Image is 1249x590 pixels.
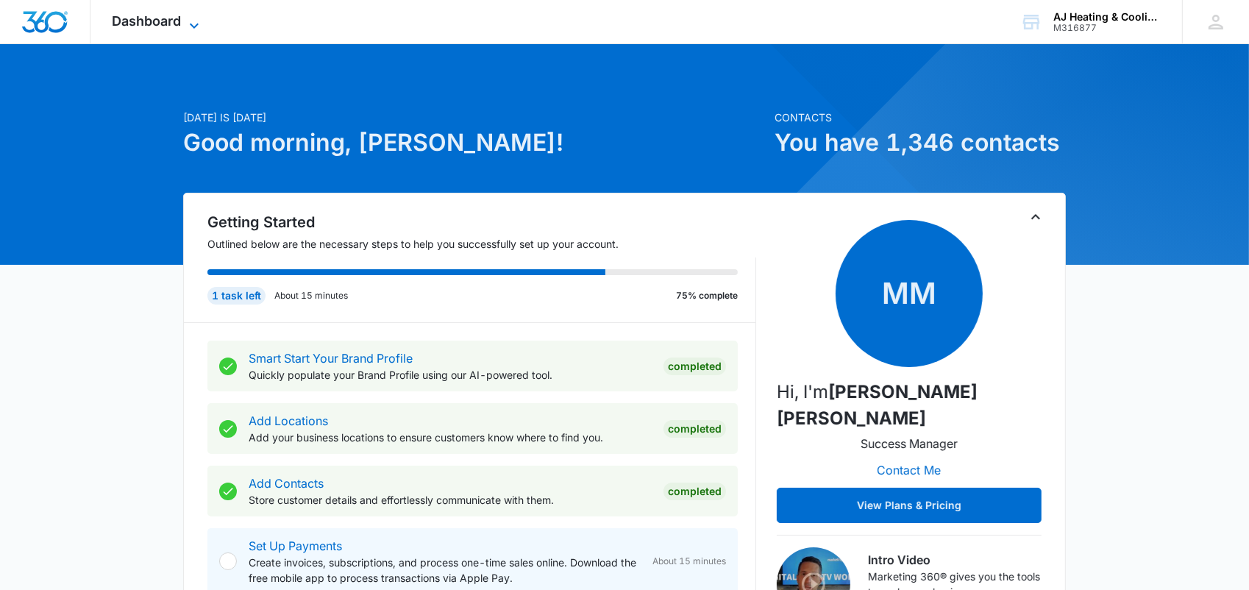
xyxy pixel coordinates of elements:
[249,539,342,553] a: Set Up Payments
[249,430,652,445] p: Add your business locations to ensure customers know where to find you.
[207,211,756,233] h2: Getting Started
[663,420,726,438] div: Completed
[663,483,726,500] div: Completed
[113,13,182,29] span: Dashboard
[1053,23,1161,33] div: account id
[207,287,266,305] div: 1 task left
[1053,11,1161,23] div: account name
[868,551,1042,569] h3: Intro Video
[652,555,726,568] span: About 15 minutes
[183,110,766,125] p: [DATE] is [DATE]
[249,555,641,586] p: Create invoices, subscriptions, and process one-time sales online. Download the free mobile app t...
[775,125,1066,160] h1: You have 1,346 contacts
[249,476,324,491] a: Add Contacts
[1027,208,1045,226] button: Toggle Collapse
[249,351,413,366] a: Smart Start Your Brand Profile
[777,488,1042,523] button: View Plans & Pricing
[183,125,766,160] h1: Good morning, [PERSON_NAME]!
[663,358,726,375] div: Completed
[249,367,652,383] p: Quickly populate your Brand Profile using our AI-powered tool.
[777,379,1042,432] p: Hi, I'm
[836,220,983,367] span: MM
[863,452,956,488] button: Contact Me
[207,236,756,252] p: Outlined below are the necessary steps to help you successfully set up your account.
[249,413,328,428] a: Add Locations
[676,289,738,302] p: 75% complete
[249,492,652,508] p: Store customer details and effortlessly communicate with them.
[777,381,978,429] strong: [PERSON_NAME] [PERSON_NAME]
[861,435,958,452] p: Success Manager
[775,110,1066,125] p: Contacts
[274,289,348,302] p: About 15 minutes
